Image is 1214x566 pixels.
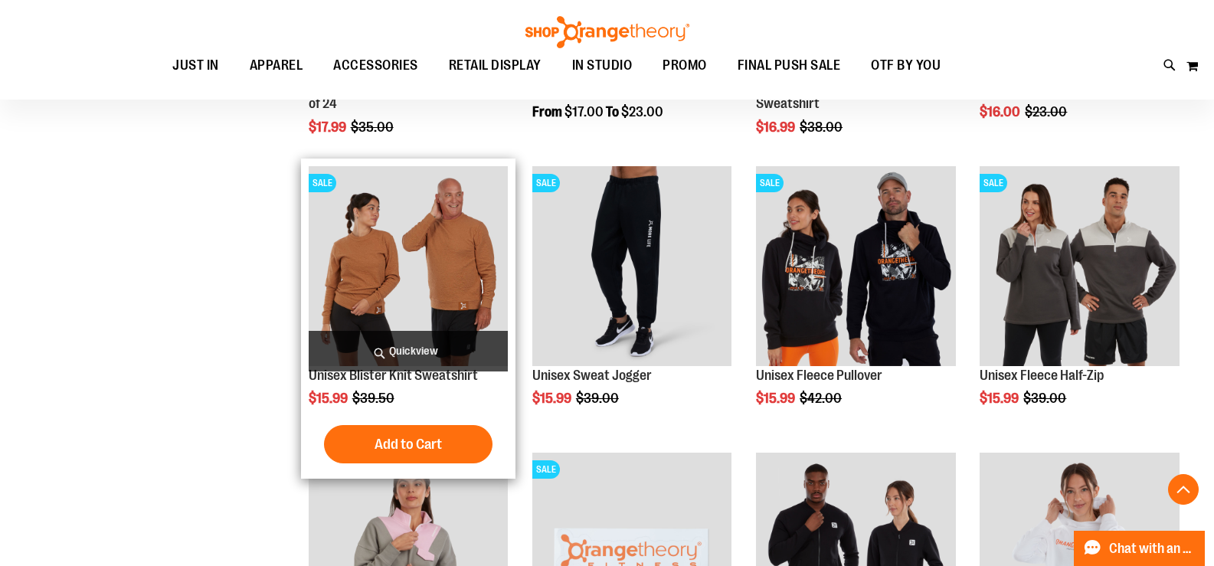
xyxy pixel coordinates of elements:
div: product [972,159,1187,445]
span: $23.00 [1025,104,1069,119]
a: FINAL PUSH SALE [722,48,856,83]
a: Product image for Unisex Blister Knit SweatshirtSALE [309,166,509,368]
span: SALE [980,174,1007,192]
a: Promo Sublimated Lanyard - Pack of 24 [309,80,497,111]
a: Product image for Unisex Sweat JoggerSALE [532,166,732,368]
a: JUST IN [157,48,234,83]
span: $23.00 [621,104,663,119]
span: SALE [532,460,560,479]
img: Product image for Unisex Sweat Jogger [532,166,732,366]
a: RETAIL DISPLAY [434,48,557,83]
div: product [301,159,516,479]
span: $16.99 [756,119,797,135]
span: $17.00 [564,104,604,119]
a: Quickview [309,331,509,371]
span: JUST IN [172,48,219,83]
span: FINAL PUSH SALE [738,48,841,83]
span: $39.00 [1023,391,1068,406]
span: From [532,104,562,119]
span: SALE [756,174,784,192]
a: Unisex Sweat Jogger [532,368,652,383]
span: RETAIL DISPLAY [449,48,542,83]
a: Unisex Blister Knit Sweatshirt [309,368,478,383]
img: Product image for Unisex Fleece Half Zip [980,166,1180,366]
button: Add to Cart [324,425,492,463]
span: IN STUDIO [572,48,633,83]
div: product [525,159,740,445]
a: Product image for Unisex Fleece Half ZipSALE [980,166,1180,368]
span: Chat with an Expert [1109,541,1196,556]
a: Product image for Unisex Fleece PulloverSALE [756,166,956,368]
a: OTF BY YOU [856,48,956,83]
span: Add to Cart [375,436,442,453]
span: $38.00 [800,119,845,135]
button: Chat with an Expert [1074,531,1206,566]
span: OTF BY YOU [871,48,941,83]
span: $15.99 [756,391,797,406]
span: To [606,104,619,119]
a: IN STUDIO [557,48,648,83]
a: Unisex Fleece Half-Zip [980,368,1104,383]
img: Product image for Unisex Fleece Pullover [756,166,956,366]
span: SALE [309,174,336,192]
a: ACCESSORIES [318,48,434,83]
span: $39.50 [352,391,397,406]
span: $17.99 [309,119,348,135]
span: APPAREL [250,48,303,83]
div: product [748,159,964,445]
img: Product image for Unisex Blister Knit Sweatshirt [309,166,509,366]
a: Unisex French [PERSON_NAME] Sweatshirt [756,80,930,111]
span: $15.99 [980,391,1021,406]
a: Unisex Fleece Pullover [756,368,882,383]
button: Back To Top [1168,474,1199,505]
span: $42.00 [800,391,844,406]
span: PROMO [663,48,707,83]
span: $16.00 [980,104,1023,119]
span: $39.00 [576,391,621,406]
span: SALE [532,174,560,192]
span: $15.99 [532,391,574,406]
img: Shop Orangetheory [523,16,692,48]
span: $35.00 [351,119,396,135]
a: APPAREL [234,48,319,83]
span: $15.99 [309,391,350,406]
a: PROMO [647,48,722,83]
span: ACCESSORIES [333,48,418,83]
